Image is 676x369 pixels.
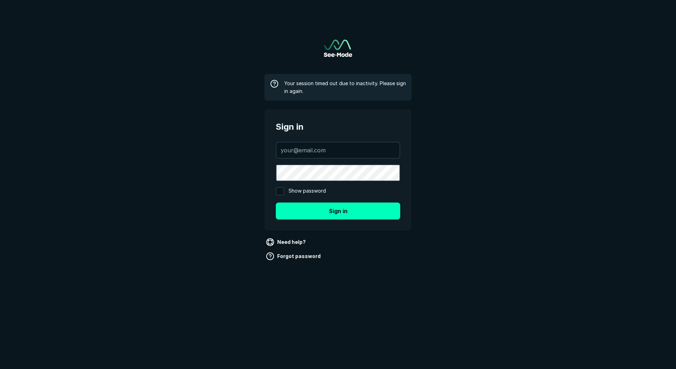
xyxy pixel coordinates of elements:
input: your@email.com [276,142,400,158]
span: Your session timed out due to inactivity. Please sign in again. [284,80,406,95]
a: Need help? [264,236,309,248]
span: Sign in [276,121,400,133]
a: Forgot password [264,251,324,262]
span: Show password [289,187,326,195]
img: See-Mode Logo [324,40,352,57]
a: Go to sign in [324,40,352,57]
button: Sign in [276,203,400,219]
